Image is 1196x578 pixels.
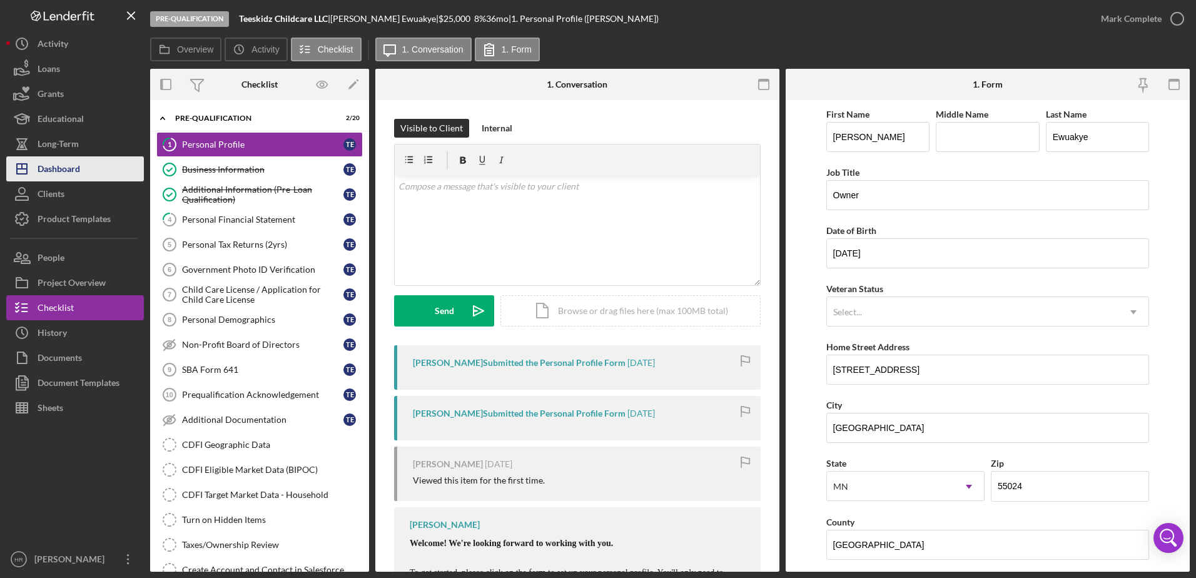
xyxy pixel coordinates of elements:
[826,167,859,178] label: Job Title
[1101,6,1162,31] div: Mark Complete
[239,13,328,24] b: Teeskidz Childcare LLC
[826,109,869,119] label: First Name
[6,320,144,345] a: History
[156,182,363,207] a: Additional Information (Pre-Loan Qualification)TE
[413,408,626,418] div: [PERSON_NAME] Submitted the Personal Profile Form
[343,138,356,151] div: T E
[6,106,144,131] button: Educational
[156,457,363,482] a: CDFI Eligible Market Data (BIPOC)
[182,515,362,525] div: Turn on Hidden Items
[6,345,144,370] a: Documents
[1046,109,1087,119] label: Last Name
[410,520,480,530] div: [PERSON_NAME]
[400,119,463,138] div: Visible to Client
[6,245,144,270] button: People
[474,14,486,24] div: 8 %
[343,288,356,301] div: T E
[502,44,532,54] label: 1. Form
[14,556,23,563] text: HR
[6,156,144,181] button: Dashboard
[38,270,106,298] div: Project Overview
[833,307,862,317] div: Select...
[627,408,655,418] time: 2025-07-16 17:05
[486,14,509,24] div: 36 mo
[343,238,356,251] div: T E
[182,315,343,325] div: Personal Demographics
[38,56,60,84] div: Loans
[241,79,278,89] div: Checklist
[343,213,356,226] div: T E
[156,532,363,557] a: Taxes/Ownership Review
[6,295,144,320] button: Checklist
[343,313,356,326] div: T E
[6,31,144,56] button: Activity
[177,44,213,54] label: Overview
[182,215,343,225] div: Personal Financial Statement
[182,490,362,500] div: CDFI Target Market Data - Household
[6,56,144,81] button: Loans
[38,181,64,210] div: Clients
[38,345,82,373] div: Documents
[156,507,363,532] a: Turn on Hidden Items
[343,363,356,376] div: T E
[6,206,144,231] a: Product Templates
[165,391,173,398] tspan: 10
[6,131,144,156] button: Long-Term
[402,44,464,54] label: 1. Conversation
[168,241,171,248] tspan: 5
[182,540,362,550] div: Taxes/Ownership Review
[343,263,356,276] div: T E
[251,44,279,54] label: Activity
[225,38,287,61] button: Activity
[38,245,64,273] div: People
[38,206,111,235] div: Product Templates
[6,270,144,295] button: Project Overview
[991,458,1004,469] label: Zip
[168,215,172,223] tspan: 4
[475,38,540,61] button: 1. Form
[38,295,74,323] div: Checklist
[509,14,659,24] div: | 1. Personal Profile ([PERSON_NAME])
[182,265,343,275] div: Government Photo ID Verification
[6,547,144,572] button: HR[PERSON_NAME]
[6,370,144,395] button: Document Templates
[182,185,343,205] div: Additional Information (Pre-Loan Qualification)
[38,395,63,423] div: Sheets
[175,114,328,122] div: Pre-Qualification
[438,13,470,24] span: $25,000
[156,382,363,407] a: 10Prequalification AcknowledgementTE
[482,119,512,138] div: Internal
[150,11,229,27] div: Pre-Qualification
[394,295,494,327] button: Send
[156,482,363,507] a: CDFI Target Market Data - Household
[343,338,356,351] div: T E
[168,291,171,298] tspan: 7
[31,547,113,575] div: [PERSON_NAME]
[239,14,330,24] div: |
[156,282,363,307] a: 7Child Care License / Application for Child Care LicenseTE
[410,539,613,548] span: Welcome! We're looking forward to working with you.
[38,131,79,160] div: Long-Term
[833,482,848,492] div: MN
[38,31,68,59] div: Activity
[156,157,363,182] a: Business InformationTE
[343,188,356,201] div: T E
[413,459,483,469] div: [PERSON_NAME]
[394,119,469,138] button: Visible to Client
[1153,523,1183,553] div: Open Intercom Messenger
[168,366,171,373] tspan: 9
[826,342,910,352] label: Home Street Address
[156,257,363,282] a: 6Government Photo ID VerificationTE
[156,432,363,457] a: CDFI Geographic Data
[156,307,363,332] a: 8Personal DemographicsTE
[182,465,362,475] div: CDFI Eligible Market Data (BIPOC)
[156,232,363,257] a: 5Personal Tax Returns (2yrs)TE
[38,106,84,134] div: Educational
[156,207,363,232] a: 4Personal Financial StatementTE
[413,358,626,368] div: [PERSON_NAME] Submitted the Personal Profile Form
[6,181,144,206] a: Clients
